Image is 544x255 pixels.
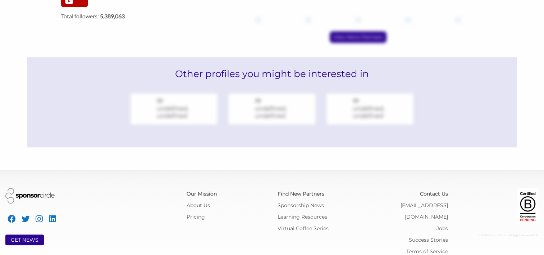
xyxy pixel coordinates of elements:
[61,13,195,19] label: Total followers:
[5,188,55,203] img: Sponsor Circle Logo
[409,237,448,243] a: Success Stories
[27,57,517,90] h2: Other profiles you might be interested in
[459,230,539,241] div: © 2025 Sponsor Circle - All Rights Reserved
[533,234,539,237] span: C: U:
[187,214,205,220] a: Pricing
[517,188,539,224] img: Certified Corporation Pending Logo
[187,202,210,209] a: About Us
[401,202,448,220] a: [EMAIL_ADDRESS][DOMAIN_NAME]
[436,225,448,232] a: Jobs
[277,191,324,197] a: Find New Partners
[187,191,217,197] a: Our Mission
[11,237,38,243] a: GET NEWS
[406,248,448,255] a: Terms of Service
[420,191,448,197] a: Contact Us
[100,13,125,19] strong: 5,389,063
[277,202,324,209] a: Sponsorship News
[277,225,328,232] a: Virtual Coffee Series
[277,214,327,220] a: Learning Resources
